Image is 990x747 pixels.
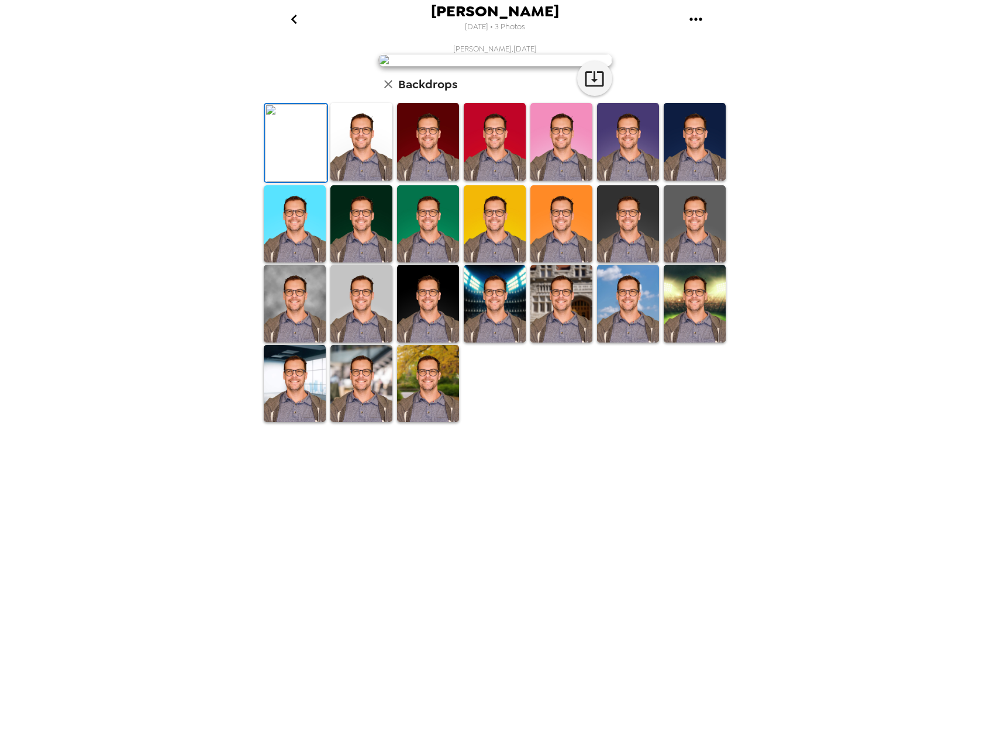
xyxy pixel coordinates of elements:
[398,75,457,94] h6: Backdrops
[431,4,559,19] span: [PERSON_NAME]
[265,104,327,182] img: Original
[453,44,537,54] span: [PERSON_NAME] , [DATE]
[378,54,612,67] img: user
[465,19,525,35] span: [DATE] • 3 Photos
